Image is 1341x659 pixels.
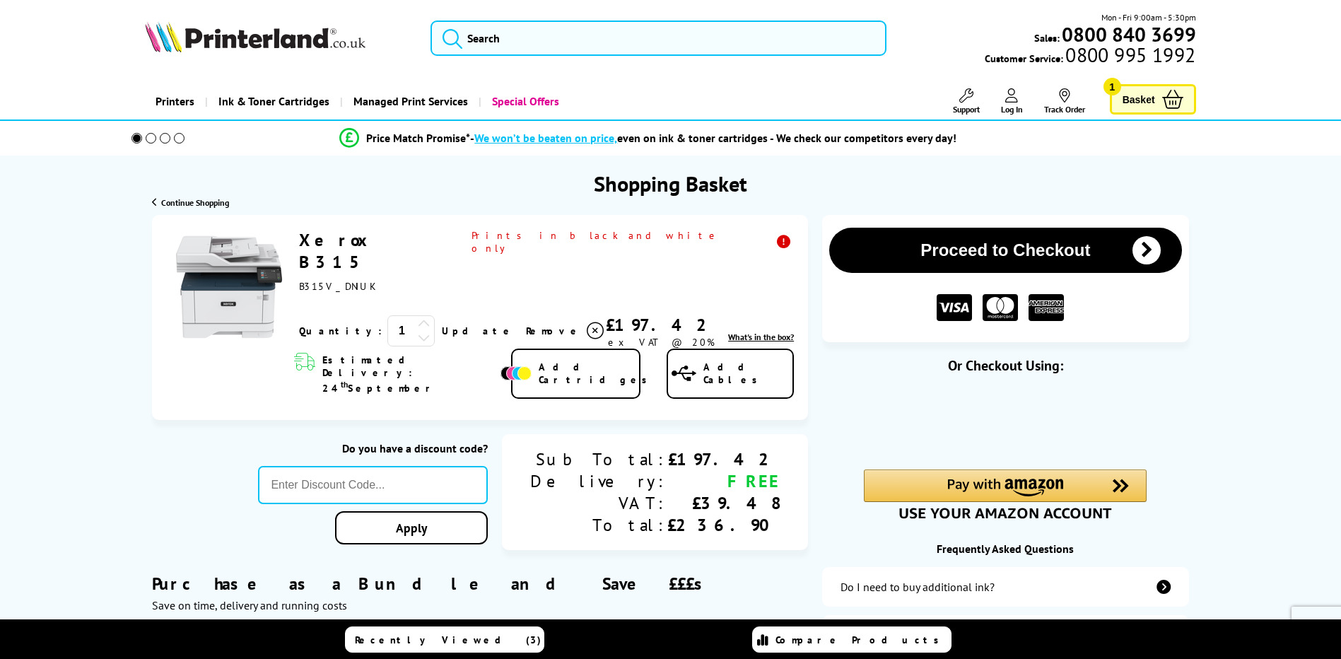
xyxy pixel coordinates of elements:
[822,615,1188,655] a: items-arrive
[1101,11,1196,24] span: Mon - Fri 9:00am - 5:30pm
[822,567,1188,607] a: additional-ink
[983,294,1018,322] img: MASTER CARD
[822,542,1188,556] div: Frequently Asked Questions
[145,83,205,119] a: Printers
[205,83,340,119] a: Ink & Toner Cartridges
[703,361,792,386] span: Add Cables
[1110,84,1196,115] a: Basket 1
[1001,88,1023,115] a: Log In
[258,466,488,504] input: Enter Discount Code...
[526,325,582,337] span: Remove
[322,354,497,395] span: Estimated Delivery: 24 September
[479,83,570,119] a: Special Offers
[841,580,995,594] div: Do I need to buy additional ink?
[355,634,541,646] span: Recently Viewed (3)
[530,514,667,536] div: Total:
[728,332,794,342] span: What's in the box?
[145,21,365,52] img: Printerland Logo
[1044,88,1085,115] a: Track Order
[366,131,470,145] span: Price Match Promise*
[345,626,544,653] a: Recently Viewed (3)
[152,552,808,612] div: Purchase as a Bundle and Save £££s
[258,441,488,455] div: Do you have a discount code?
[822,356,1188,375] div: Or Checkout Using:
[606,314,718,336] div: £197.42
[775,634,947,646] span: Compare Products
[829,228,1181,273] button: Proceed to Checkout
[112,126,1185,151] li: modal_Promise
[299,280,375,293] span: B315V_DNIUK
[937,294,972,322] img: VISA
[500,366,532,380] img: Add Cartridges
[953,88,980,115] a: Support
[299,325,382,337] span: Quantity:
[667,470,780,492] div: FREE
[1062,21,1196,47] b: 0800 840 3699
[1001,104,1023,115] span: Log In
[145,21,413,55] a: Printerland Logo
[667,448,780,470] div: £197.42
[530,492,667,514] div: VAT:
[472,229,794,255] span: Prints in black and white only
[752,626,951,653] a: Compare Products
[530,470,667,492] div: Delivery:
[341,379,348,390] sup: th
[1103,78,1121,95] span: 1
[667,514,780,536] div: £236.90
[176,234,282,340] img: Xerox B315
[299,229,375,273] a: Xerox B315
[864,397,1147,445] iframe: PayPal
[1063,48,1195,62] span: 0800 995 1992
[594,170,747,197] h1: Shopping Basket
[1060,28,1196,41] a: 0800 840 3699
[470,131,956,145] div: - even on ink & toner cartridges - We check our competitors every day!
[340,83,479,119] a: Managed Print Services
[161,197,229,208] span: Continue Shopping
[442,325,515,337] a: Update
[526,320,606,342] a: Delete item from your basket
[539,361,655,386] span: Add Cartridges
[335,511,488,544] a: Apply
[530,448,667,470] div: Sub Total:
[1123,90,1155,109] span: Basket
[728,332,794,342] a: lnk_inthebox
[1034,31,1060,45] span: Sales:
[667,492,780,514] div: £39.48
[218,83,329,119] span: Ink & Toner Cartridges
[1029,294,1064,322] img: American Express
[864,470,1147,519] div: Amazon Pay - Use your Amazon account
[474,131,617,145] span: We won’t be beaten on price,
[431,21,886,56] input: Search
[152,598,808,612] div: Save on time, delivery and running costs
[985,48,1195,65] span: Customer Service:
[608,336,715,349] span: ex VAT @ 20%
[152,197,229,208] a: Continue Shopping
[953,104,980,115] span: Support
